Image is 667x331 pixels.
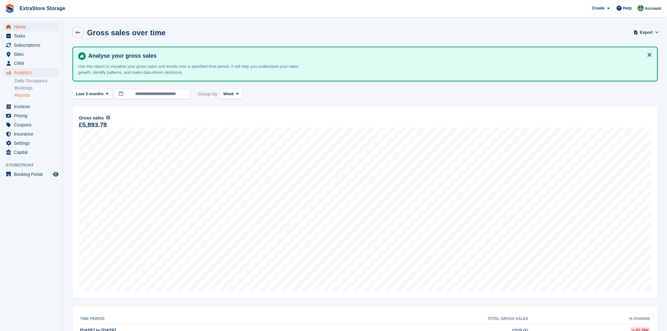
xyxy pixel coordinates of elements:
img: Grant Daniel [638,5,644,11]
span: Tasks [14,32,52,40]
a: ExtraStore Storage [17,3,68,14]
span: Settings [14,139,52,148]
button: Export [635,27,658,38]
span: Create [592,5,605,11]
a: Bookings [14,85,60,91]
span: Gross sales [79,115,104,121]
button: Last 3 months [72,89,112,99]
a: menu [3,59,60,68]
a: menu [3,102,60,111]
a: menu [3,111,60,120]
a: menu [3,41,60,49]
span: Home [14,22,52,31]
span: Insurance [14,130,52,138]
span: Help [623,5,632,11]
span: Capital [14,148,52,157]
h2: Gross sales over time [87,28,165,37]
a: menu [3,32,60,40]
span: Pricing [14,111,52,120]
span: Export [640,29,653,36]
h4: Analyse your gross sales [86,52,652,60]
a: Daily Occupancy [14,78,60,84]
a: menu [3,130,60,138]
p: Use this report to visualise your gross sales and trends over a specified time period. It will he... [78,63,299,76]
span: Last 3 months [76,91,104,97]
span: Booking Portal [14,170,52,179]
span: Subscriptions [14,41,52,49]
span: Coupons [14,120,52,129]
span: Group by [198,89,217,99]
span: CRM [14,59,52,68]
a: menu [3,22,60,31]
a: Preview store [52,171,60,178]
a: menu [3,148,60,157]
div: £5,893.78 [79,122,107,128]
a: menu [3,50,60,59]
span: Account [645,5,661,12]
th: Time period [80,314,290,324]
a: menu [3,170,60,179]
span: Analytics [14,68,52,77]
a: menu [3,139,60,148]
th: Total gross sales [290,314,528,324]
a: Reports [14,92,60,98]
th: % change [528,314,650,324]
a: menu [3,120,60,129]
img: stora-icon-8386f47178a22dfd0bd8f6a31ec36ba5ce8667c1dd55bd0f319d3a0aa187defe.svg [5,4,14,13]
button: Week [220,89,242,99]
span: Storefront [6,162,63,168]
a: menu [3,68,60,77]
span: Invoices [14,102,52,111]
span: Sites [14,50,52,59]
img: icon-info-grey-7440780725fd019a000dd9b08b2336e03edf1995a4989e88bcd33f0948082b44.svg [106,116,110,119]
span: Week [223,91,234,97]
